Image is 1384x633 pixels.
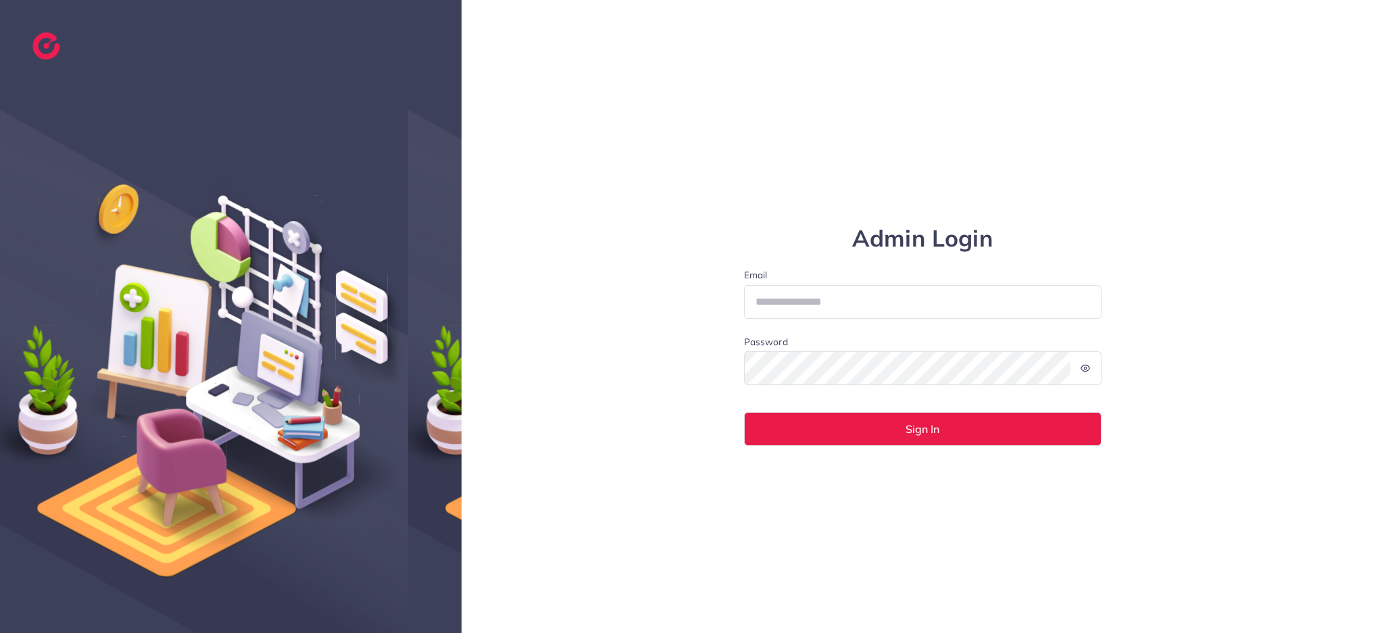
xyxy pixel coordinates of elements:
[744,268,1102,282] label: Email
[32,32,60,59] img: logo
[906,424,939,434] span: Sign In
[744,335,788,349] label: Password
[744,225,1102,253] h1: Admin Login
[744,412,1102,446] button: Sign In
